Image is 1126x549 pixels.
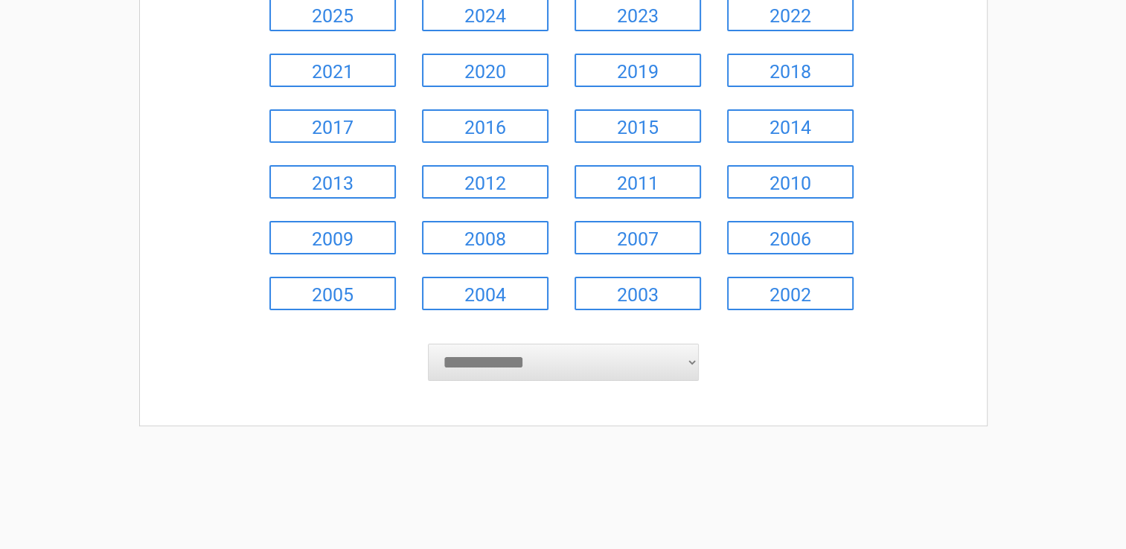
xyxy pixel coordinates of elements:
a: 2013 [269,165,396,199]
a: 2003 [575,277,701,310]
a: 2020 [422,54,548,87]
a: 2012 [422,165,548,199]
a: 2011 [575,165,701,199]
a: 2006 [727,221,854,254]
a: 2015 [575,109,701,143]
a: 2007 [575,221,701,254]
a: 2010 [727,165,854,199]
a: 2018 [727,54,854,87]
a: 2016 [422,109,548,143]
a: 2019 [575,54,701,87]
a: 2004 [422,277,548,310]
a: 2005 [269,277,396,310]
a: 2017 [269,109,396,143]
a: 2021 [269,54,396,87]
a: 2008 [422,221,548,254]
a: 2002 [727,277,854,310]
a: 2009 [269,221,396,254]
a: 2014 [727,109,854,143]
